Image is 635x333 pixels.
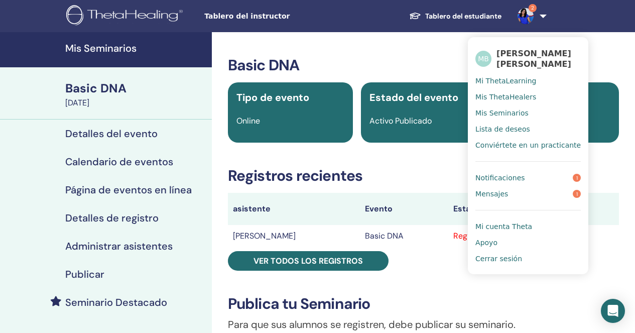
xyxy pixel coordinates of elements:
a: Basic DNA[DATE] [59,80,212,109]
div: [DATE] [65,97,206,109]
p: Para que sus alumnos se registren, debe publicar su seminario. [228,317,619,332]
td: [PERSON_NAME] [228,225,360,247]
img: default.jpg [518,8,534,24]
a: Lista de deseos [475,121,581,137]
span: Mi cuenta Theta [475,222,532,231]
span: Activo Publicado [369,116,432,126]
span: Mensajes [475,189,508,198]
ul: 2 [468,37,588,274]
a: Mis Seminarios [475,105,581,121]
h4: Detalles del evento [65,128,158,140]
a: Mensajes1 [475,186,581,202]
span: Ver todos los registros [253,256,363,266]
a: Ver todos los registros [228,251,389,271]
h4: Calendario de eventos [65,156,173,168]
h4: Publicar [65,268,104,280]
span: 1 [573,174,581,182]
span: MB [475,51,491,67]
span: Notificaciones [475,173,525,182]
a: Mi cuenta Theta [475,218,581,235]
a: Apoyo [475,235,581,251]
h4: Seminario Destacado [65,296,167,308]
h4: Administrar asistentes [65,240,173,252]
span: Cerrar sesión [475,254,522,263]
span: Conviértete en un practicante [475,141,581,150]
h4: Página de eventos en línea [65,184,192,196]
td: Basic DNA [360,225,448,247]
h3: Basic DNA [228,56,619,74]
div: Registrado/No pagado [453,230,614,242]
th: Evento [360,193,448,225]
a: Conviértete en un practicante [475,137,581,153]
h3: Publica tu Seminario [228,295,619,313]
span: Tipo de evento [236,91,309,104]
a: MB[PERSON_NAME] [PERSON_NAME] [475,45,581,73]
span: Mis Seminarios [475,108,529,118]
span: Mis ThetaHealers [475,92,536,101]
h4: Mis Seminarios [65,42,206,54]
th: asistente [228,193,360,225]
th: Estado [448,193,619,225]
span: Apoyo [475,238,497,247]
span: Mi ThetaLearning [475,76,536,85]
a: Tablero del estudiante [401,7,510,26]
h4: Detalles de registro [65,212,159,224]
div: Basic DNA [65,80,206,97]
span: [PERSON_NAME] [PERSON_NAME] [496,48,581,69]
img: graduation-cap-white.svg [409,12,421,20]
span: Estado del evento [369,91,458,104]
span: Online [236,116,260,126]
a: Mi ThetaLearning [475,73,581,89]
span: Lista de deseos [475,125,530,134]
a: Mis ThetaHealers [475,89,581,105]
span: 1 [573,190,581,198]
a: Cerrar sesión [475,251,581,267]
h3: Registros recientes [228,167,619,185]
span: Tablero del instructor [204,11,355,22]
div: Open Intercom Messenger [601,299,625,323]
a: Notificaciones1 [475,170,581,186]
img: logo.png [66,5,186,28]
span: 2 [529,4,537,12]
